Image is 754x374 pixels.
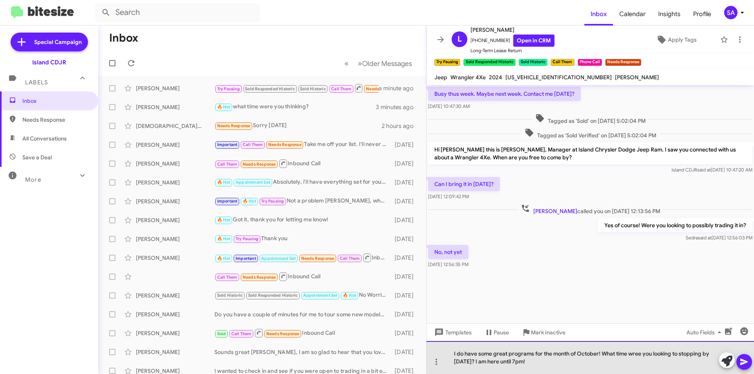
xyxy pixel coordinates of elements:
[426,341,754,374] div: I do have some great programs for the month of October! What time wree you looking to stopping by...
[214,102,376,111] div: what time were you thinking?
[217,275,238,280] span: Call Them
[433,325,472,339] span: Templates
[136,122,214,130] div: [DEMOGRAPHIC_DATA][PERSON_NAME]
[34,38,82,46] span: Special Campaign
[300,86,326,91] span: Sold Historic
[217,293,243,298] span: Sold Historic
[340,55,417,71] nav: Page navigation example
[214,253,391,263] div: Inbound Call
[531,325,565,339] span: Mark Inactive
[613,3,652,26] a: Calendar
[109,32,138,44] h1: Inbox
[214,159,391,168] div: Inbound Call
[136,329,214,337] div: [PERSON_NAME]
[217,142,238,147] span: Important
[391,141,420,149] div: [DATE]
[366,86,399,91] span: Needs Response
[248,293,298,298] span: Sold Responded Historic
[391,273,420,281] div: [DATE]
[362,59,412,68] span: Older Messages
[344,58,349,68] span: «
[353,55,417,71] button: Next
[652,3,687,26] a: Insights
[217,217,231,223] span: 🔥 Hot
[391,179,420,186] div: [DATE]
[136,235,214,243] div: [PERSON_NAME]
[505,74,612,81] span: [US_VEHICLE_IDENTIFICATION_NUMBER]
[584,3,613,26] a: Inbox
[266,331,300,336] span: Needs Response
[136,197,214,205] div: [PERSON_NAME]
[214,272,391,281] div: Inbound Call
[605,59,641,66] small: Needs Response
[11,33,88,51] a: Special Campaign
[217,104,231,109] span: 🔥 Hot
[376,103,420,111] div: 3 minutes ago
[434,74,447,81] span: Jeep
[615,74,659,81] span: [PERSON_NAME]
[428,177,500,191] p: Can I bring it in [DATE]?
[136,348,214,356] div: [PERSON_NAME]
[214,310,391,318] div: Do you have a couple of minutes for me to tour some new models, we can go over some new leases, a...
[236,180,270,185] span: Appointment Set
[533,208,577,215] span: [PERSON_NAME]
[22,97,89,105] span: Inbox
[217,123,251,128] span: Needs Response
[519,59,547,66] small: Sold Historic
[463,59,515,66] small: Sold Responded Historic
[428,87,581,101] p: Busy thus week. Maybe next week. Contact me [DATE]?
[428,245,469,259] p: No, not yet
[243,142,263,147] span: Call Them
[489,74,502,81] span: 2024
[214,348,391,356] div: Sounds great [PERSON_NAME], I am so glad to hear that you love it! If you would like, we could co...
[136,141,214,149] div: [PERSON_NAME]
[214,121,382,130] div: Sorry [DATE]
[214,140,391,149] div: Take me off your list. I'll never come by to have someone waste my time. If you want to provide a...
[458,33,462,46] span: L
[428,142,752,164] p: Hi [PERSON_NAME] this is [PERSON_NAME], Manager at Island Chrysler Dodge Jeep Ram. I saw you conn...
[382,122,420,130] div: 2 hours ago
[268,142,302,147] span: Needs Response
[214,83,379,93] div: No, not yet
[340,55,353,71] button: Previous
[379,84,420,92] div: a minute ago
[243,199,256,204] span: 🔥 Hot
[687,3,717,26] a: Profile
[214,291,391,300] div: No Worries, I will make sure to have everything ready by the time they arrive! Safe travels!
[236,236,258,241] span: Try Pausing
[724,6,738,19] div: SA
[25,176,41,183] span: More
[217,199,238,204] span: Important
[391,310,420,318] div: [DATE]
[136,292,214,299] div: [PERSON_NAME]
[391,329,420,337] div: [DATE]
[391,254,420,262] div: [DATE]
[391,348,420,356] div: [DATE]
[668,33,697,47] span: Apply Tags
[686,325,724,339] span: Auto Fields
[95,3,260,22] input: Search
[343,293,356,298] span: 🔥 Hot
[22,153,52,161] span: Save a Deal
[32,58,66,66] div: Island CDJR
[470,35,555,47] span: [PHONE_NUMBER]
[518,204,663,215] span: called you on [DATE] 12:13:56 PM
[214,178,391,187] div: Absolutely, i'll have everything set for your visit with us! Our address is [STREET_ADDRESS]! See...
[391,235,420,243] div: [DATE]
[578,59,602,66] small: Phone Call
[236,256,256,261] span: Important
[214,234,391,243] div: Thank you
[261,199,284,204] span: Try Pausing
[698,235,712,241] span: said at
[513,35,555,47] a: Open in CRM
[303,293,338,298] span: Appointment Set
[470,47,555,55] span: Long-Term Lease Return
[136,179,214,186] div: [PERSON_NAME]
[450,74,486,81] span: Wrangler 4Xe
[22,116,89,124] span: Needs Response
[426,325,478,339] button: Templates
[686,235,752,241] span: Sedra [DATE] 12:56:03 PM
[428,103,470,109] span: [DATE] 10:47:30 AM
